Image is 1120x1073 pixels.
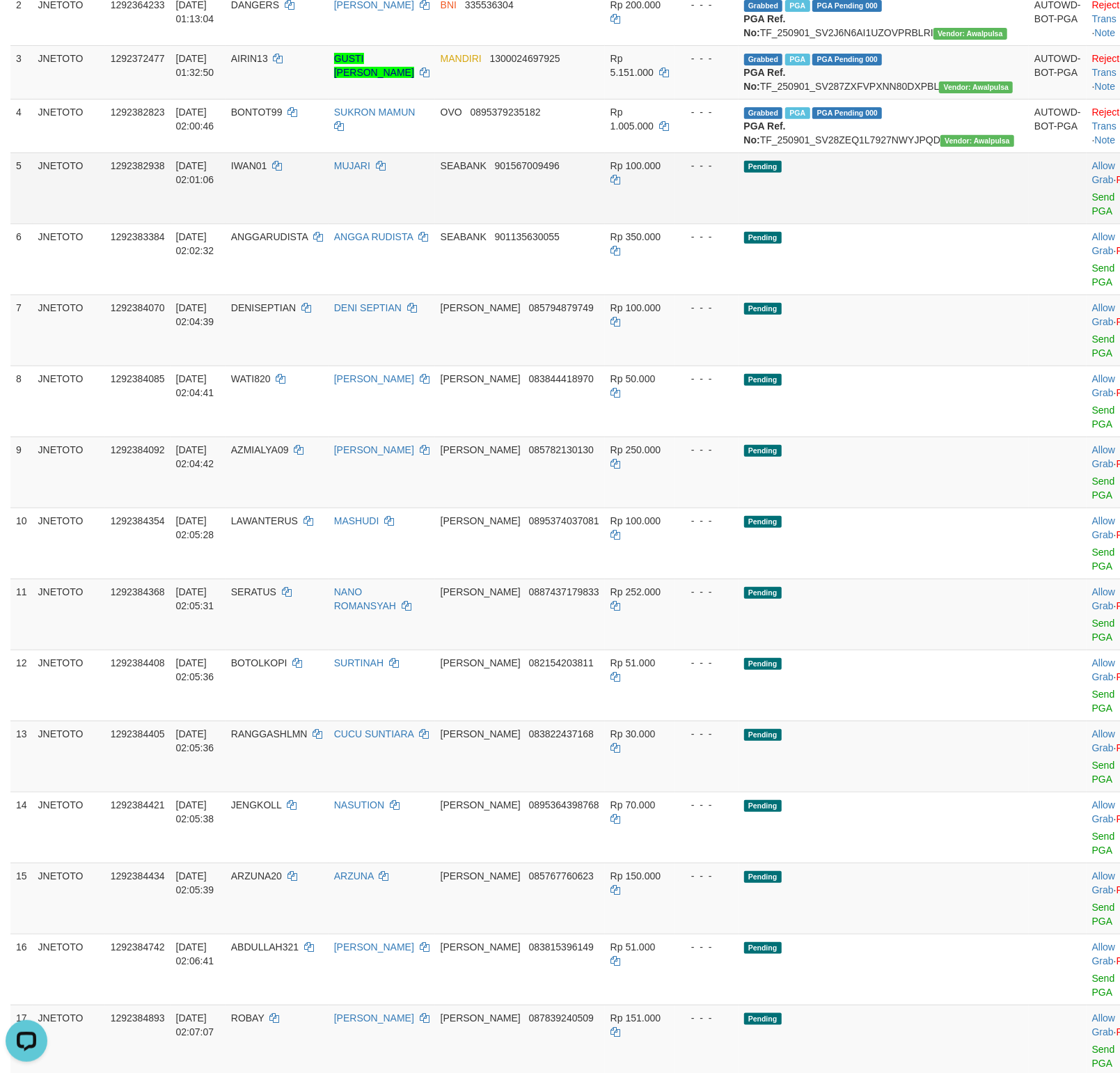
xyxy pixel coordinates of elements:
span: JENGKOLL [231,799,282,810]
a: Allow Grab [1092,870,1115,895]
a: [PERSON_NAME] [334,1012,414,1024]
a: DENI SEPTIAN [334,302,402,313]
div: - - - [680,514,733,528]
td: 5 [10,152,33,224]
span: MANDIRI [441,53,482,64]
span: [DATE] 02:04:42 [176,444,214,469]
span: OVO [441,107,462,118]
span: Rp 100.000 [610,302,661,313]
a: [PERSON_NAME] [334,941,414,953]
a: MUJARI [334,160,370,171]
a: ARZUNA [334,870,374,882]
a: GUSTI [PERSON_NAME] [334,53,414,78]
span: [PERSON_NAME] [441,657,521,668]
span: [PERSON_NAME] [441,941,521,953]
a: Allow Grab [1092,728,1115,753]
span: Pending [744,232,782,244]
td: JNETOTO [33,366,105,437]
span: Pending [744,729,782,741]
span: [DATE] 02:05:38 [176,799,214,824]
a: Allow Grab [1092,657,1115,682]
a: Send PGA [1092,191,1115,217]
span: Copy 901135630055 to clipboard [495,231,560,242]
span: Rp 350.000 [610,231,661,242]
a: Note [1095,27,1116,38]
a: ANGGA RUDISTA [334,231,413,242]
span: Grabbed [744,54,783,65]
a: NANO ROMANSYAH [334,586,396,611]
a: Allow Grab [1092,515,1115,540]
span: Rp 51.000 [610,941,656,953]
span: [DATE] 01:32:50 [176,53,214,78]
span: DENISEPTIAN [231,302,296,313]
a: SUKRON MAMUN [334,107,416,118]
a: Send PGA [1092,405,1115,430]
div: - - - [680,727,733,741]
span: ARZUNA20 [231,870,282,882]
td: AUTOWD-BOT-PGA [1029,99,1087,152]
span: [DATE] 02:02:32 [176,231,214,256]
span: [PERSON_NAME] [441,444,521,455]
span: · [1092,870,1117,895]
span: · [1092,373,1117,398]
a: Send PGA [1092,831,1115,856]
td: 11 [10,579,33,650]
td: 15 [10,863,33,934]
span: SEABANK [441,160,487,171]
span: Rp 100.000 [610,515,661,526]
span: RANGGASHLMN [231,728,308,739]
span: Copy 901567009496 to clipboard [495,160,560,171]
span: 1292384354 [111,515,165,526]
b: PGA Ref. No: [744,120,786,146]
span: 1292384092 [111,444,165,455]
span: Copy 085782130130 to clipboard [529,444,594,455]
div: - - - [680,656,733,670]
span: 1292384434 [111,870,165,882]
span: Rp 250.000 [610,444,661,455]
a: Send PGA [1092,689,1115,714]
span: Pending [744,942,782,954]
a: Send PGA [1092,263,1115,288]
span: Pending [744,587,782,599]
button: Open LiveChat chat widget [6,6,47,47]
td: JNETOTO [33,579,105,650]
td: JNETOTO [33,650,105,721]
span: Rp 1.005.000 [610,107,654,132]
a: Allow Grab [1092,586,1115,611]
td: JNETOTO [33,508,105,579]
span: Rp 100.000 [610,160,661,171]
a: Send PGA [1092,547,1115,572]
td: JNETOTO [33,45,105,99]
span: [DATE] 02:07:07 [176,1012,214,1037]
a: SURTINAH [334,657,384,668]
span: Rp 151.000 [610,1012,661,1024]
span: [DATE] 02:05:39 [176,870,214,895]
span: Rp 70.000 [610,799,656,810]
span: Pending [744,1013,782,1025]
span: Copy 0887437179833 to clipboard [529,586,599,597]
span: Rp 51.000 [610,657,656,668]
td: JNETOTO [33,99,105,152]
span: [DATE] 02:06:41 [176,941,214,966]
span: Copy 085794879749 to clipboard [529,302,594,313]
span: IWAN01 [231,160,267,171]
span: 1292384070 [111,302,165,313]
span: SERATUS [231,586,276,597]
span: 1292384368 [111,586,165,597]
span: WATI820 [231,373,271,384]
td: JNETOTO [33,792,105,863]
td: TF_250901_SV28ZEQ1L7927NWYJPQD [739,99,1030,152]
span: [PERSON_NAME] [441,1012,521,1024]
span: PGA Pending [812,54,882,65]
span: [PERSON_NAME] [441,728,521,739]
span: Rp 5.151.000 [610,53,654,78]
span: Copy 0895374037081 to clipboard [529,515,599,526]
div: - - - [680,230,733,244]
td: JNETOTO [33,152,105,224]
span: [PERSON_NAME] [441,799,521,810]
a: Reject [1092,53,1120,64]
span: · [1092,1012,1117,1037]
div: - - - [680,1011,733,1025]
span: Rp 30.000 [610,728,656,739]
span: · [1092,941,1117,966]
